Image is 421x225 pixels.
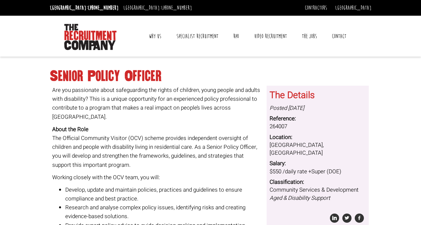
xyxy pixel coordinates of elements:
dt: Location: [270,133,366,141]
dt: Salary: [270,160,366,167]
h1: Senior Policy Officer [50,70,371,82]
a: The Jobs [297,28,322,44]
i: Posted [DATE] [270,104,304,112]
a: Contact [327,28,351,44]
dd: [GEOGRAPHIC_DATA], [GEOGRAPHIC_DATA] [270,141,366,157]
a: [PHONE_NUMBER] [88,4,118,11]
a: RPO [228,28,244,44]
li: [GEOGRAPHIC_DATA]: [122,3,194,13]
p: Are you passionate about safeguarding the rights of children, young people and adults with disabi... [52,86,262,121]
h3: The Details [270,91,366,101]
a: Specialist Recruitment [172,28,223,44]
li: Research and analyse complex policy issues, identifying risks and creating evidence-based solutions. [65,203,262,221]
a: [GEOGRAPHIC_DATA] [335,4,371,11]
dt: Classification: [270,178,366,186]
a: Contractors [305,4,327,11]
p: The Official Community Visitor (OCV) scheme provides independent oversight of children and people... [52,125,262,169]
dd: $550 /daily rate +Super (DOE) [270,168,366,176]
dt: Reference: [270,115,366,123]
li: [GEOGRAPHIC_DATA]: [48,3,120,13]
li: Develop, update and maintain policies, practices and guidelines to ensure compliance and best pra... [65,185,262,203]
a: Why Us [144,28,166,44]
a: Video Recruitment [249,28,292,44]
i: Aged & Disability Support [270,194,330,202]
img: The Recruitment Company [64,24,117,50]
p: Working closely with the OCV team, you will: [52,173,262,182]
a: [PHONE_NUMBER] [161,4,192,11]
dd: 264007 [270,123,366,130]
strong: About the Role [52,125,88,133]
dd: Community Services & Development [270,186,366,202]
